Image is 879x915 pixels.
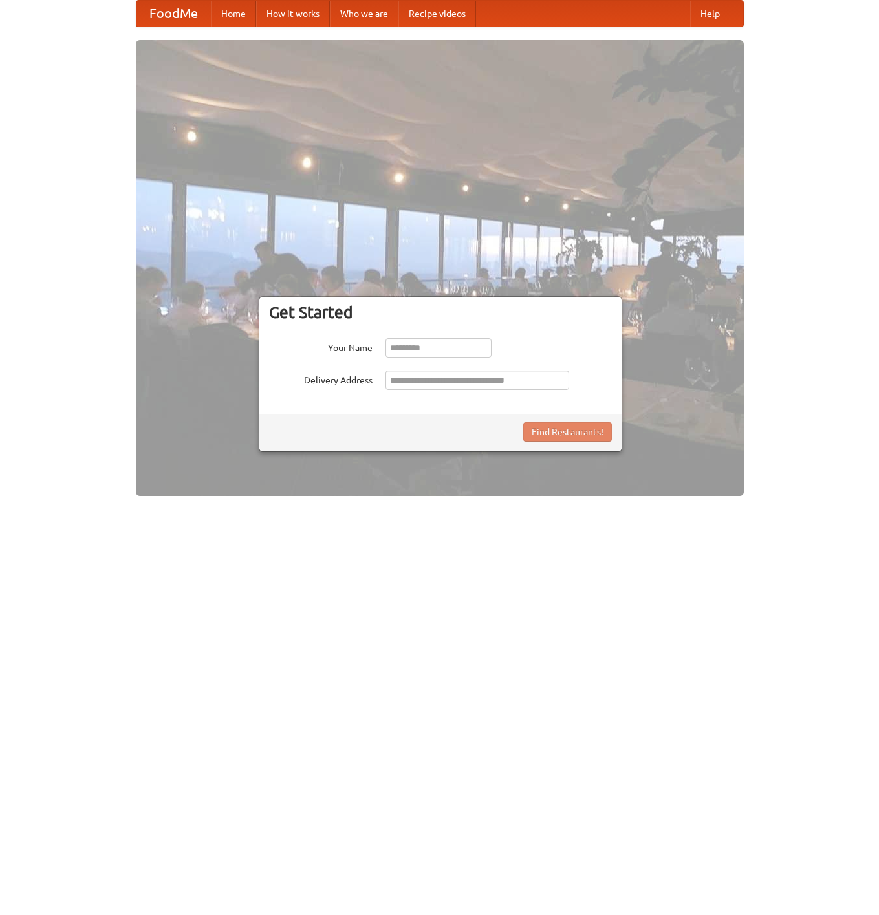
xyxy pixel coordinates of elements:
[136,1,211,27] a: FoodMe
[269,303,612,322] h3: Get Started
[211,1,256,27] a: Home
[330,1,398,27] a: Who we are
[269,371,373,387] label: Delivery Address
[398,1,476,27] a: Recipe videos
[690,1,730,27] a: Help
[269,338,373,354] label: Your Name
[256,1,330,27] a: How it works
[523,422,612,442] button: Find Restaurants!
